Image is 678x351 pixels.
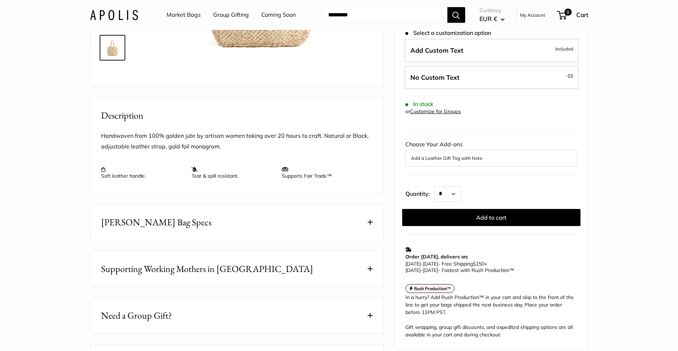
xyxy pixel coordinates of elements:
span: [PERSON_NAME] Bag Specs [101,215,211,229]
span: Currency [479,5,505,15]
img: Mercado Woven in Natural | Estimated Ship: Oct. 19th [101,36,124,59]
p: Handwoven from 100% golden jute by artisan women taking over 20 hours to craft. Natural or Black,... [101,131,373,152]
span: Add Custom Text [410,46,463,54]
span: - [566,72,573,80]
button: Need a Group Gift? [90,298,383,333]
h2: Description [101,109,373,122]
span: Cart [576,11,588,19]
span: 0 [564,9,571,16]
button: [PERSON_NAME] Bag Specs [90,205,383,240]
a: My Account [520,11,545,19]
a: Market Bags [167,10,201,20]
span: $5 [568,73,573,79]
span: [DATE] [405,260,421,267]
a: Mercado Woven in Natural | Estimated Ship: Oct. 19th [100,35,125,61]
a: Group Gifting [213,10,249,20]
div: Choose Your Add-ons [405,139,577,166]
a: 0 Cart [558,9,588,21]
span: - Fastest with Rush Production™ [405,267,514,273]
span: In stock [405,101,433,108]
span: EUR € [479,15,497,22]
label: Leave Blank [405,66,579,89]
span: No Custom Text [410,73,459,82]
span: Select a customization option [405,30,491,36]
span: Included [555,44,573,53]
p: Supports Fair Trade™ [282,166,365,179]
a: Coming Soon [261,10,296,20]
input: Search... [322,7,447,23]
strong: Rush Production™ [414,285,451,291]
button: Supporting Working Mothers in [GEOGRAPHIC_DATA] [90,251,383,287]
div: or [405,107,461,116]
span: - [421,267,423,273]
p: Soft leather handle. [101,166,184,179]
span: Supporting Working Mothers in [GEOGRAPHIC_DATA] [101,262,313,276]
span: $150 [473,260,484,267]
label: Quantity: [405,184,434,201]
div: In a hurry? Add Rush Production™ in your cart and skip to the front of the line to get your bags ... [405,293,577,338]
span: [DATE] [405,267,421,273]
strong: Order [DATE], delivers on: [405,253,468,260]
a: Customize for Groups [410,108,461,115]
label: Add Custom Text [405,39,579,62]
button: Search [447,7,465,23]
span: [DATE] [423,260,438,267]
p: Tear & spill resistant. [191,166,275,179]
button: Add a Leather Gift Tag with Note [411,154,572,162]
img: Apolis [90,10,138,20]
button: Add to cart [402,209,580,226]
button: EUR € [479,13,505,25]
span: [DATE] [423,267,438,273]
span: Need a Group Gift? [101,309,172,323]
p: - Free Shipping + [405,260,574,273]
span: - [421,260,423,267]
